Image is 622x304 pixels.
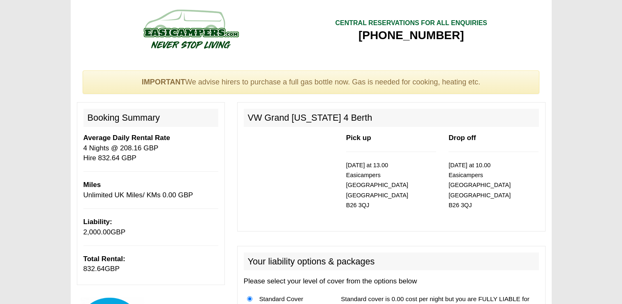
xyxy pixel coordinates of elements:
[83,254,218,274] p: GBP
[346,134,371,142] b: Pick up
[449,162,511,209] small: [DATE] at 10.00 Easicampers [GEOGRAPHIC_DATA] [GEOGRAPHIC_DATA] B26 3QJ
[244,253,539,271] h2: Your liability options & packages
[335,19,487,28] div: CENTRAL RESERVATIONS FOR ALL ENQUIRIES
[83,265,105,273] span: 832.64
[335,28,487,43] div: [PHONE_NUMBER]
[83,181,101,189] b: Miles
[83,255,125,263] b: Total Rental:
[83,133,218,163] p: 4 Nights @ 208.16 GBP Hire 832.64 GBP
[346,162,408,209] small: [DATE] at 13.00 Easicampers [GEOGRAPHIC_DATA] [GEOGRAPHIC_DATA] B26 3QJ
[244,276,539,286] p: Please select your level of cover from the options below
[83,134,170,142] b: Average Daily Rental Rate
[83,228,111,236] span: 2,000.00
[83,217,218,237] p: GBP
[244,109,539,127] h2: VW Grand [US_STATE] 4 Berth
[83,180,218,200] p: Unlimited UK Miles/ KMs 0.00 GBP
[83,109,218,127] h2: Booking Summary
[83,218,112,226] b: Liability:
[83,70,540,94] div: We advise hirers to purchase a full gas bottle now. Gas is needed for cooking, heating etc.
[113,6,269,51] img: campers-checkout-logo.png
[449,134,476,142] b: Drop off
[142,78,185,86] strong: IMPORTANT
